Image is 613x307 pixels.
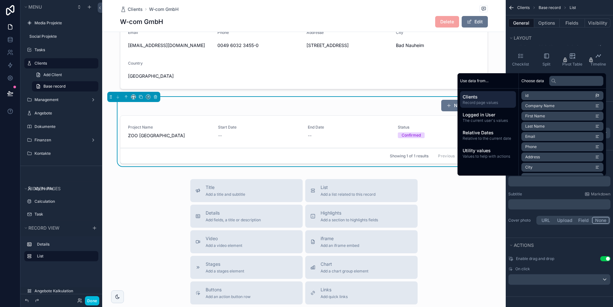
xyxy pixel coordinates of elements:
[28,4,42,10] span: Menu
[590,62,606,67] span: Timeline
[206,269,244,274] span: Add a stages element
[321,243,359,248] span: Add an iframe embed
[591,192,610,197] span: Markdown
[128,125,210,130] span: Project Name
[402,132,421,138] div: Confirmed
[23,3,73,12] button: Menu
[34,124,95,129] label: Dokumente
[206,217,261,223] span: Add fields, a title or description
[34,47,95,52] a: Tasks
[32,70,98,80] a: Add Client
[521,78,544,83] span: Choose data
[575,217,592,224] button: Field
[516,256,554,261] span: Enable drag and drop
[514,35,532,41] span: Layout
[508,218,534,223] label: Cover photo
[206,243,242,248] span: Add a video element
[321,269,368,274] span: Add a chart group element
[190,179,303,202] button: TitleAdd a title and subtitle
[149,6,178,12] a: W-com GmbH
[308,125,390,130] span: End Date
[305,205,418,228] button: HighlightsAdd a section to highlights fields
[34,151,95,156] label: Kontakte
[585,19,610,28] button: Visibility
[463,118,513,123] span: The current user's values
[34,20,95,26] label: Media Projekte
[85,296,99,305] button: Done
[554,217,575,224] button: Upload
[120,6,143,12] a: Clients
[321,217,378,223] span: Add a section to highlights fields
[206,287,251,293] span: Buttons
[560,19,585,28] button: Fields
[34,138,86,143] label: Finanzen
[508,176,610,186] div: scrollable content
[28,225,59,231] span: Record view
[463,147,513,154] span: Utility values
[542,62,550,67] span: Split
[321,192,375,197] span: Add a list related to this record
[560,50,585,69] button: Pivot Table
[128,6,143,12] span: Clients
[463,136,513,141] span: Relative to the current date
[321,261,368,267] span: Chart
[508,199,610,209] div: scrollable content
[34,199,95,204] label: Calculation
[29,34,95,39] label: Social Projekte
[592,217,609,224] button: None
[305,281,418,304] button: LinksAdd quick links
[23,224,88,232] button: Record view
[508,71,533,90] button: Gantt
[34,212,95,217] label: Task
[20,236,102,268] div: scrollable content
[206,210,261,216] span: Details
[321,235,359,242] span: iframe
[463,94,513,100] span: Clients
[562,62,582,67] span: Pivot Table
[305,179,418,202] button: ListAdd a list related to this record
[462,16,488,28] button: Edit
[463,154,513,159] span: Values to help with actions
[34,61,95,66] label: Clients
[441,100,488,111] button: New Projects
[534,50,559,69] button: Split
[120,116,488,148] a: Project NameZOO [GEOGRAPHIC_DATA]Start Date--End Date--StatusConfirmed
[515,266,530,272] span: On click
[508,50,533,69] button: Checklist
[537,217,554,224] button: URL
[458,89,518,164] div: scrollable content
[305,230,418,253] button: iframeAdd an iframe embed
[206,184,245,191] span: Title
[43,72,62,77] span: Add Client
[463,112,513,118] span: Logged in User
[34,111,95,116] label: Angebote
[508,34,607,43] button: Layout
[218,125,300,130] span: Start Date
[37,242,93,247] label: Details
[190,230,303,253] button: VideoAdd a video element
[305,256,418,279] button: ChartAdd a chart group element
[34,186,95,191] label: My Profile
[190,205,303,228] button: DetailsAdd fields, a title or description
[206,235,242,242] span: Video
[34,97,86,102] label: Management
[128,132,210,139] span: ZOO [GEOGRAPHIC_DATA]
[508,19,534,28] button: General
[321,210,378,216] span: Highlights
[206,261,244,267] span: Stages
[190,281,303,304] button: ButtonsAdd an action button row
[190,256,303,279] button: StagesAdd a stages element
[585,192,610,197] a: Markdown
